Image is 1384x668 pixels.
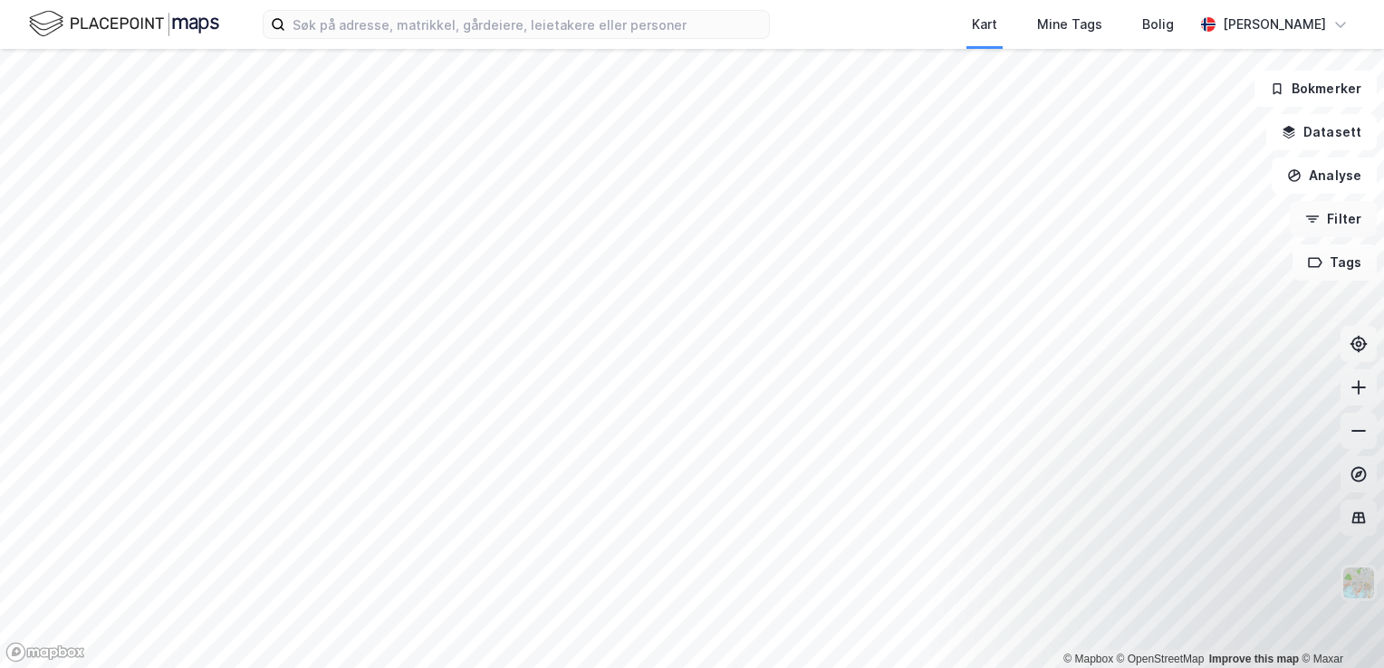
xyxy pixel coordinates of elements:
a: Mapbox [1063,653,1113,665]
div: [PERSON_NAME] [1223,14,1326,35]
iframe: Intercom notifications melding [1022,532,1384,659]
a: Mapbox homepage [5,642,85,663]
div: Mine Tags [1037,14,1102,35]
img: logo.f888ab2527a4732fd821a326f86c7f29.svg [29,8,219,40]
button: Filter [1290,201,1377,237]
button: Tags [1293,244,1377,281]
button: Bokmerker [1254,71,1377,107]
input: Søk på adresse, matrikkel, gårdeiere, leietakere eller personer [285,11,769,38]
button: Datasett [1266,114,1377,150]
div: Kart [972,14,997,35]
button: Analyse [1272,157,1377,194]
div: Bolig [1142,14,1174,35]
a: OpenStreetMap [1117,653,1205,665]
a: Improve this map [1209,653,1299,665]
